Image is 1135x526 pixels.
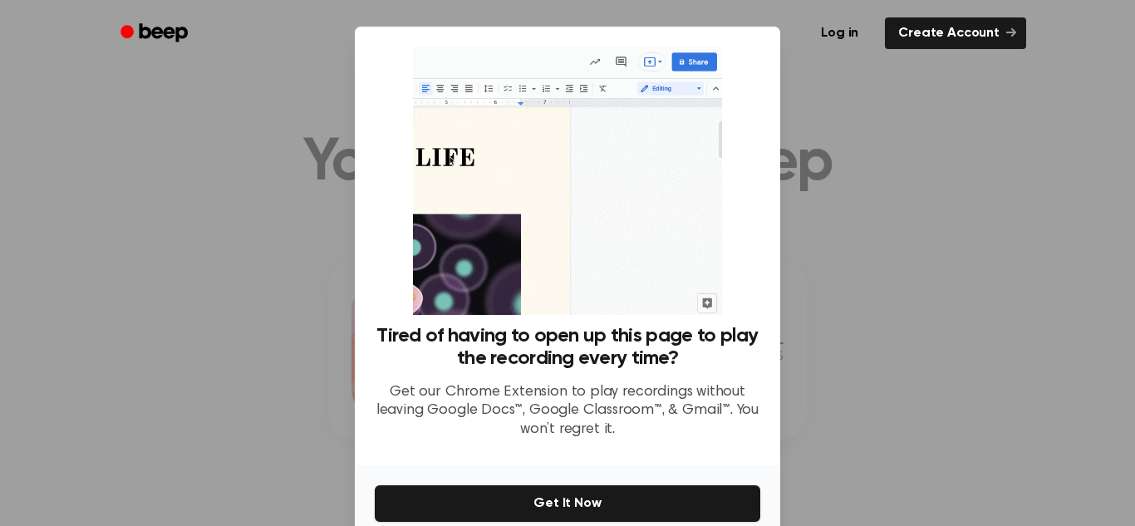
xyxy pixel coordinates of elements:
a: Create Account [885,17,1026,49]
img: Beep extension in action [413,47,721,315]
a: Log in [804,14,875,52]
a: Beep [109,17,203,50]
h3: Tired of having to open up this page to play the recording every time? [375,325,760,370]
p: Get our Chrome Extension to play recordings without leaving Google Docs™, Google Classroom™, & Gm... [375,383,760,440]
button: Get It Now [375,485,760,522]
